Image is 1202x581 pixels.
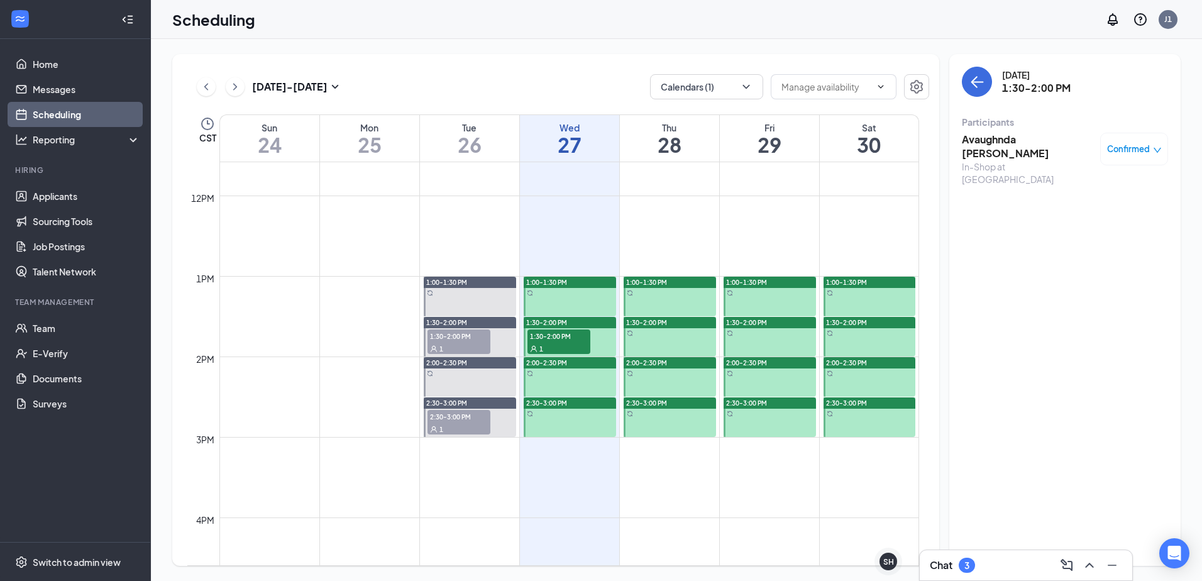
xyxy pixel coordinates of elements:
[727,411,733,417] svg: Sync
[420,115,519,162] a: August 26, 2025
[650,74,763,99] button: Calendars (1)ChevronDown
[627,290,633,296] svg: Sync
[826,358,867,367] span: 2:00-2:30 PM
[520,115,619,162] a: August 27, 2025
[883,556,894,567] div: SH
[876,82,886,92] svg: ChevronDown
[33,102,140,127] a: Scheduling
[15,165,138,175] div: Hiring
[727,290,733,296] svg: Sync
[520,134,619,155] h1: 27
[740,80,753,93] svg: ChevronDown
[426,358,467,367] span: 2:00-2:30 PM
[420,134,519,155] h1: 26
[904,74,929,99] button: Settings
[430,426,438,433] svg: User
[200,116,215,131] svg: Clock
[420,121,519,134] div: Tue
[1059,558,1074,573] svg: ComposeMessage
[526,358,567,367] span: 2:00-2:30 PM
[430,345,438,353] svg: User
[426,399,467,407] span: 2:30-3:00 PM
[1133,12,1148,27] svg: QuestionInfo
[964,560,969,571] div: 3
[194,272,217,285] div: 1pm
[627,370,633,377] svg: Sync
[1105,558,1120,573] svg: Minimize
[33,234,140,259] a: Job Postings
[33,52,140,77] a: Home
[726,278,767,287] span: 1:00-1:30 PM
[620,121,719,134] div: Thu
[220,121,319,134] div: Sun
[15,297,138,307] div: Team Management
[15,556,28,568] svg: Settings
[220,115,319,162] a: August 24, 2025
[820,121,919,134] div: Sat
[197,77,216,96] button: ChevronLeft
[194,433,217,446] div: 3pm
[909,79,924,94] svg: Settings
[229,79,241,94] svg: ChevronRight
[33,341,140,366] a: E-Verify
[526,318,567,327] span: 1:30-2:00 PM
[527,290,533,296] svg: Sync
[426,278,467,287] span: 1:00-1:30 PM
[727,330,733,336] svg: Sync
[720,134,819,155] h1: 29
[15,133,28,146] svg: Analysis
[962,116,1168,128] div: Participants
[962,133,1094,160] h3: Avaughnda [PERSON_NAME]
[962,67,992,97] button: back-button
[826,399,867,407] span: 2:30-3:00 PM
[172,9,255,30] h1: Scheduling
[1107,143,1150,155] span: Confirmed
[33,259,140,284] a: Talent Network
[827,290,833,296] svg: Sync
[1002,69,1071,81] div: [DATE]
[1082,558,1097,573] svg: ChevronUp
[827,411,833,417] svg: Sync
[427,329,490,342] span: 1:30-2:00 PM
[220,134,319,155] h1: 24
[527,370,533,377] svg: Sync
[252,80,328,94] h3: [DATE] - [DATE]
[427,370,433,377] svg: Sync
[620,115,719,162] a: August 28, 2025
[439,425,443,434] span: 1
[626,399,667,407] span: 2:30-3:00 PM
[1002,81,1071,95] h3: 1:30-2:00 PM
[527,411,533,417] svg: Sync
[1102,555,1122,575] button: Minimize
[427,290,433,296] svg: Sync
[33,133,141,146] div: Reporting
[426,318,467,327] span: 1:30-2:00 PM
[726,318,767,327] span: 1:30-2:00 PM
[526,278,567,287] span: 1:00-1:30 PM
[320,115,419,162] a: August 25, 2025
[121,13,134,26] svg: Collapse
[199,131,216,144] span: CST
[33,209,140,234] a: Sourcing Tools
[33,77,140,102] a: Messages
[626,278,667,287] span: 1:00-1:30 PM
[33,316,140,341] a: Team
[33,391,140,416] a: Surveys
[1079,555,1100,575] button: ChevronUp
[720,121,819,134] div: Fri
[328,79,343,94] svg: SmallChevronDown
[14,13,26,25] svg: WorkstreamLogo
[962,160,1094,185] div: In-Shop at [GEOGRAPHIC_DATA]
[626,318,667,327] span: 1:30-2:00 PM
[194,513,217,527] div: 4pm
[627,330,633,336] svg: Sync
[526,399,567,407] span: 2:30-3:00 PM
[720,115,819,162] a: August 29, 2025
[930,558,952,572] h3: Chat
[620,134,719,155] h1: 28
[1105,12,1120,27] svg: Notifications
[539,345,543,353] span: 1
[439,345,443,353] span: 1
[781,80,871,94] input: Manage availability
